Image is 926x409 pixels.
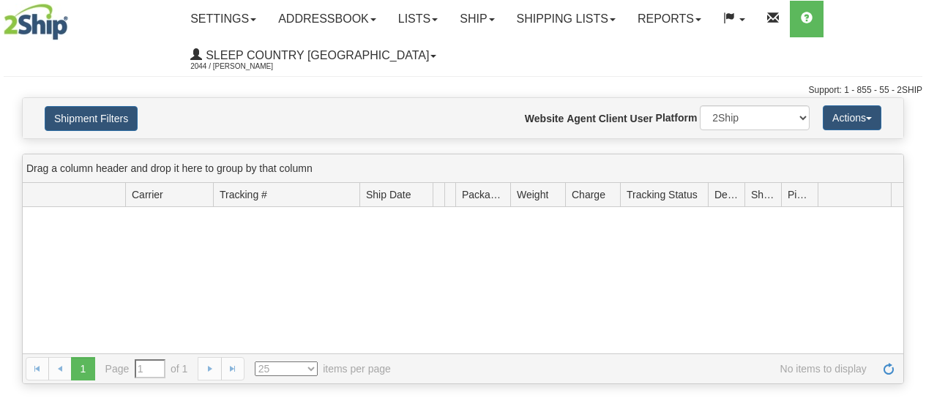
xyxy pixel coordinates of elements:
[105,359,188,378] span: Page of 1
[190,59,300,74] span: 2044 / [PERSON_NAME]
[627,187,698,202] span: Tracking Status
[572,187,605,202] span: Charge
[23,154,903,183] div: grid grouping header
[525,111,564,126] label: Website
[387,1,449,37] a: Lists
[179,1,267,37] a: Settings
[714,187,739,202] span: Delivery Status
[267,1,387,37] a: Addressbook
[45,106,138,131] button: Shipment Filters
[877,357,900,380] a: Refresh
[656,110,698,125] label: Platform
[202,49,429,61] span: Sleep Country [GEOGRAPHIC_DATA]
[627,1,712,37] a: Reports
[630,111,653,126] label: User
[506,1,627,37] a: Shipping lists
[255,361,391,376] span: items per page
[599,111,627,126] label: Client
[4,84,922,97] div: Support: 1 - 855 - 55 - 2SHIP
[4,4,68,40] img: logo2044.jpg
[411,361,867,376] span: No items to display
[71,357,94,380] span: 1
[823,105,881,130] button: Actions
[366,187,411,202] span: Ship Date
[517,187,548,202] span: Weight
[132,187,163,202] span: Carrier
[567,111,596,126] label: Agent
[179,37,447,74] a: Sleep Country [GEOGRAPHIC_DATA] 2044 / [PERSON_NAME]
[788,187,812,202] span: Pickup Status
[449,1,505,37] a: Ship
[751,187,775,202] span: Shipment Issues
[220,187,267,202] span: Tracking #
[462,187,504,202] span: Packages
